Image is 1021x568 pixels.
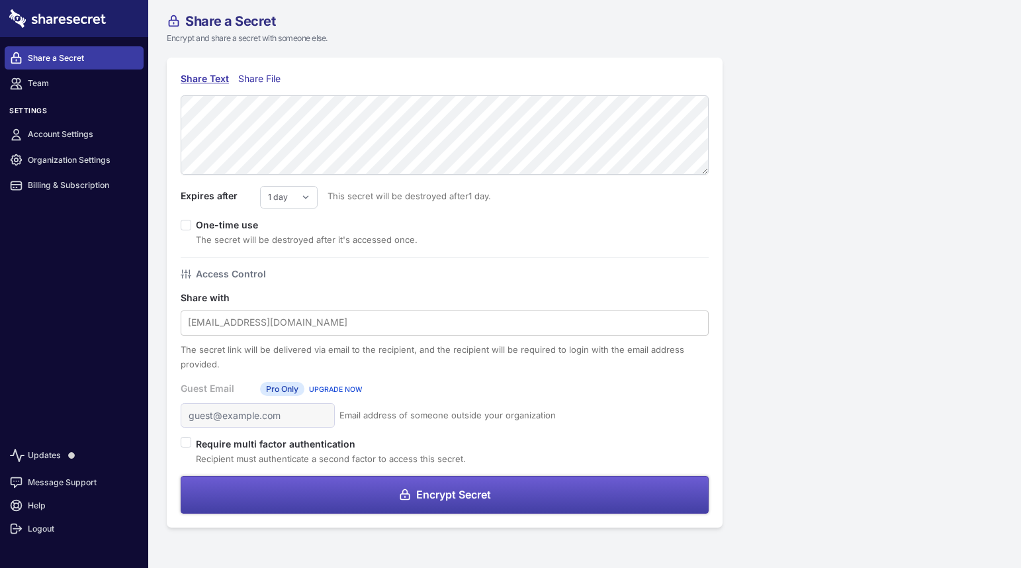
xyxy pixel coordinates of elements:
[196,267,266,281] h4: Access Control
[238,71,287,86] div: Share File
[5,471,144,494] a: Message Support
[955,502,1005,552] iframe: Drift Widget Chat Controller
[318,189,491,203] span: This secret will be destroyed after 1 day .
[167,32,797,44] p: Encrypt and share a secret with someone else.
[5,440,144,471] a: Updates
[339,408,556,422] span: Email address of someone outside your organization
[5,148,144,171] a: Organization Settings
[181,189,260,203] label: Expires after
[5,517,144,540] a: Logout
[196,232,418,247] div: The secret will be destroyed after it's accessed once.
[5,46,144,70] a: Share a Secret
[196,219,268,230] label: One-time use
[185,15,275,28] span: Share a Secret
[196,453,466,464] span: Recipient must authenticate a second factor to access this secret.
[181,476,709,514] button: Encrypt Secret
[5,494,144,517] a: Help
[181,291,260,305] label: Share with
[181,381,260,396] label: Guest Email
[416,489,491,500] span: Encrypt Secret
[181,344,684,369] span: The secret link will be delivered via email to the recipient, and the recipient will be required ...
[5,107,144,120] h3: Settings
[5,123,144,146] a: Account Settings
[5,174,144,197] a: Billing & Subscription
[5,72,144,95] a: Team
[181,71,229,86] div: Share Text
[196,437,466,451] label: Require multi factor authentication
[260,382,304,396] span: Pro Only
[309,385,363,394] span: UPGRADE NOW
[260,381,363,396] a: Pro OnlyUPGRADE NOW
